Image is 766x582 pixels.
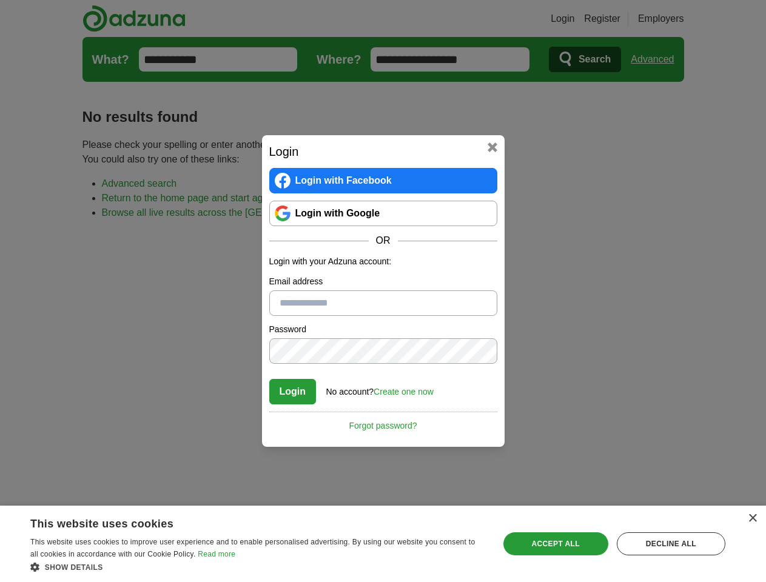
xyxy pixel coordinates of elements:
div: Decline all [617,532,725,555]
label: Email address [269,275,497,288]
span: OR [369,233,398,248]
div: Close [748,514,757,523]
h2: Login [269,142,497,161]
button: Login [269,379,317,404]
p: Login with your Adzuna account: [269,255,497,268]
span: Show details [45,563,103,572]
a: Login with Google [269,201,497,226]
span: This website uses cookies to improve user experience and to enable personalised advertising. By u... [30,538,475,558]
div: This website uses cookies [30,513,454,531]
div: Accept all [503,532,608,555]
a: Forgot password? [269,412,497,432]
a: Login with Facebook [269,168,497,193]
label: Password [269,323,497,336]
a: Create one now [374,387,434,396]
div: No account? [326,378,434,398]
div: Show details [30,561,485,573]
a: Read more, opens a new window [198,550,235,558]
